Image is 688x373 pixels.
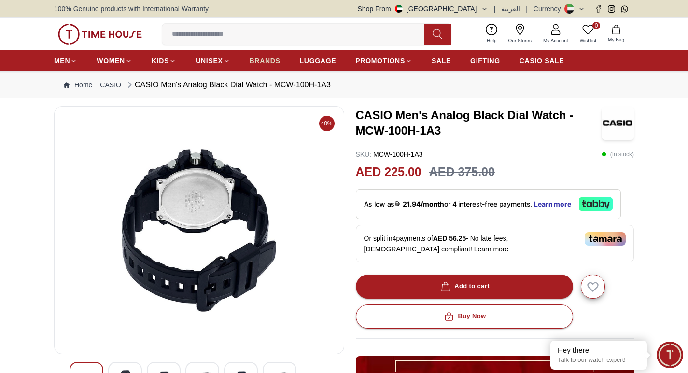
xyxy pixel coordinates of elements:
[432,56,451,66] span: SALE
[196,56,223,66] span: UNISEX
[356,225,634,262] div: Or split in 4 payments of - No late fees, [DEMOGRAPHIC_DATA] compliant!
[196,52,230,69] a: UNISEX
[602,150,634,159] p: ( In stock )
[429,163,495,181] h3: AED 375.00
[526,4,528,14] span: |
[97,52,132,69] a: WOMEN
[356,150,423,159] p: MCW-100H-1A3
[433,235,466,242] span: AED 56.25
[539,37,572,44] span: My Account
[54,52,77,69] a: MEN
[58,24,142,45] img: ...
[483,37,501,44] span: Help
[608,5,615,13] a: Instagram
[62,114,336,346] img: CASIO Men's Analog Black Dial Watch - MCW-100H-1A3
[356,275,573,299] button: Add to cart
[520,52,564,69] a: CASIO SALE
[503,22,537,46] a: Our Stores
[125,79,331,91] div: CASIO Men's Analog Black Dial Watch - MCW-100H-1A3
[589,4,591,14] span: |
[576,37,600,44] span: Wishlist
[585,232,626,246] img: Tamara
[355,52,412,69] a: PROMOTIONS
[319,116,335,131] span: 40%
[657,342,683,368] div: Chat Widget
[595,5,602,13] a: Facebook
[358,4,488,14] button: Shop From[GEOGRAPHIC_DATA]
[54,56,70,66] span: MEN
[481,22,503,46] a: Help
[54,71,634,98] nav: Breadcrumb
[439,281,490,292] div: Add to cart
[356,108,602,138] h3: CASIO Men's Analog Black Dial Watch - MCW-100H-1A3
[250,52,281,69] a: BRANDS
[592,22,600,29] span: 0
[300,52,337,69] a: LUGGAGE
[152,52,176,69] a: KIDS
[602,23,630,45] button: My Bag
[64,80,92,90] a: Home
[300,56,337,66] span: LUGGAGE
[470,52,500,69] a: GIFTING
[470,56,500,66] span: GIFTING
[494,4,496,14] span: |
[356,163,421,181] h2: AED 225.00
[501,4,520,14] button: العربية
[474,245,509,253] span: Learn more
[356,151,372,158] span: SKU :
[432,52,451,69] a: SALE
[97,56,125,66] span: WOMEN
[505,37,535,44] span: Our Stores
[604,36,628,43] span: My Bag
[100,80,121,90] a: CASIO
[621,5,628,13] a: Whatsapp
[54,4,209,14] span: 100% Genuine products with International Warranty
[602,106,634,140] img: CASIO Men's Analog Black Dial Watch - MCW-100H-1A3
[558,345,640,355] div: Hey there!
[250,56,281,66] span: BRANDS
[152,56,169,66] span: KIDS
[442,311,486,322] div: Buy Now
[558,356,640,364] p: Talk to our watch expert!
[520,56,564,66] span: CASIO SALE
[356,304,573,329] button: Buy Now
[534,4,565,14] div: Currency
[355,56,405,66] span: PROMOTIONS
[574,22,602,46] a: 0Wishlist
[395,5,403,13] img: United Arab Emirates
